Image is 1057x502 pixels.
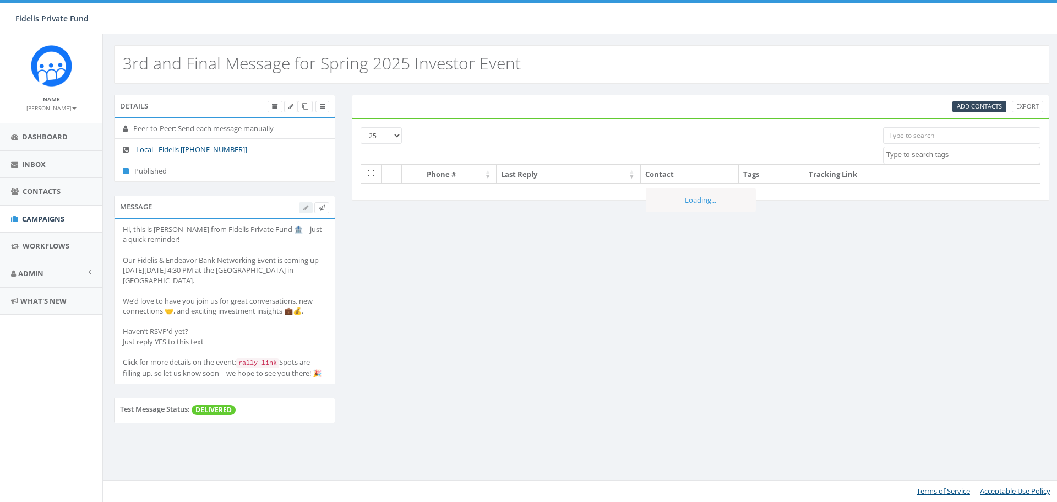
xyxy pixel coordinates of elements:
[886,150,1040,160] textarea: Search
[497,165,640,184] th: Last Reply
[302,102,308,110] span: Clone Campaign
[115,118,335,139] li: Peer-to-Peer: Send each message manually
[123,224,326,379] div: Hi, this is [PERSON_NAME] from Fidelis Private Fund 🏦—just a quick reminder! Our Fidelis & Endeav...
[22,132,68,142] span: Dashboard
[739,165,804,184] th: Tags
[980,486,1050,496] a: Acceptable Use Policy
[123,125,133,132] i: Peer-to-Peer
[272,102,278,110] span: Archive Campaign
[917,486,970,496] a: Terms of Service
[288,102,293,110] span: Edit Campaign Title
[20,296,67,306] span: What's New
[320,102,325,110] span: View Campaign Delivery Statistics
[422,165,497,184] th: Phone #
[319,203,325,212] span: Send Test Message
[18,268,43,278] span: Admin
[236,358,279,368] code: rally_link
[883,127,1040,144] input: Type to search
[26,102,77,112] a: [PERSON_NAME]
[641,165,739,184] th: Contact
[114,196,335,218] div: Message
[804,165,954,184] th: Tracking Link
[22,214,64,224] span: Campaigns
[23,241,69,251] span: Workflows
[123,168,134,175] i: Published
[22,159,46,169] span: Inbox
[123,54,521,72] h2: 3rd and Final Message for Spring 2025 Investor Event
[1012,101,1043,112] a: Export
[952,101,1006,112] a: Add Contacts
[23,186,61,196] span: Contacts
[15,13,89,24] span: Fidelis Private Fund
[957,102,1002,110] span: CSV files only
[120,404,190,414] label: Test Message Status:
[31,45,72,87] img: Rally_Corp_Icon.png
[43,95,60,103] small: Name
[957,102,1002,110] span: Add Contacts
[26,104,77,112] small: [PERSON_NAME]
[114,95,335,117] div: Details
[136,144,247,154] a: Local - Fidelis [[PHONE_NUMBER]]
[646,188,756,213] div: Loading...
[115,160,335,182] li: Published
[192,405,236,415] span: DELIVERED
